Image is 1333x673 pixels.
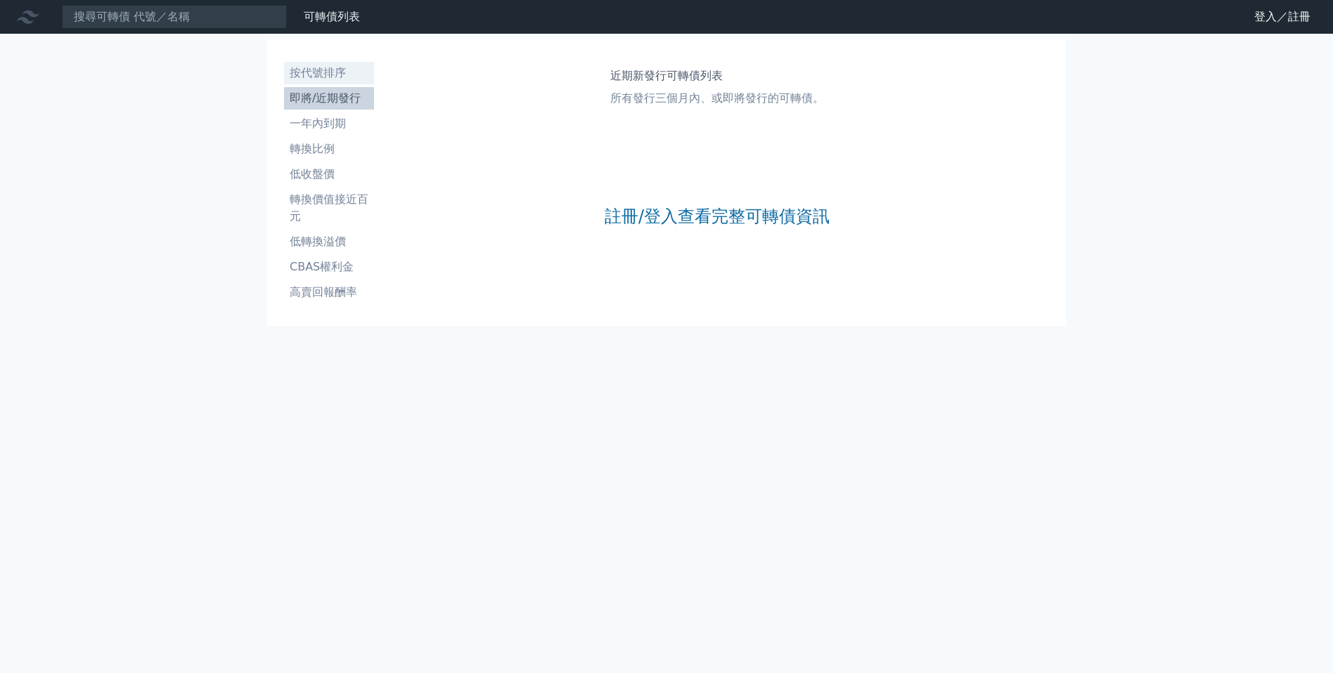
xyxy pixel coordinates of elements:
li: 低轉換溢價 [284,233,374,250]
li: 一年內到期 [284,115,374,132]
a: 按代號排序 [284,62,374,84]
a: 高賣回報酬率 [284,281,374,303]
li: 按代號排序 [284,65,374,81]
p: 所有發行三個月內、或即將發行的可轉債。 [610,90,824,107]
li: 低收盤價 [284,166,374,183]
a: 低收盤價 [284,163,374,185]
h1: 近期新發行可轉債列表 [610,67,824,84]
li: 轉換比例 [284,141,374,157]
li: 即將/近期發行 [284,90,374,107]
a: 低轉換溢價 [284,230,374,253]
input: 搜尋可轉債 代號／名稱 [62,5,287,29]
a: 轉換價值接近百元 [284,188,374,228]
a: 一年內到期 [284,112,374,135]
a: 轉換比例 [284,138,374,160]
li: 轉換價值接近百元 [284,191,374,225]
a: 即將/近期發行 [284,87,374,110]
li: CBAS權利金 [284,259,374,275]
li: 高賣回報酬率 [284,284,374,301]
a: 登入／註冊 [1243,6,1322,28]
a: 註冊/登入查看完整可轉債資訊 [605,205,830,228]
a: 可轉債列表 [304,10,360,23]
a: CBAS權利金 [284,256,374,278]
